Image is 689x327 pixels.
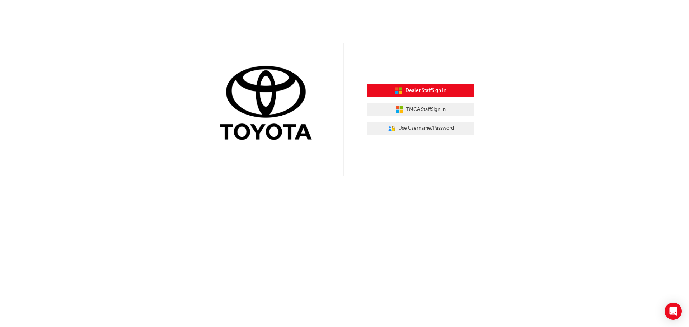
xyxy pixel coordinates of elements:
span: Use Username/Password [398,124,454,132]
button: Dealer StaffSign In [367,84,474,98]
img: Trak [215,64,322,144]
div: Open Intercom Messenger [665,303,682,320]
span: Dealer Staff Sign In [406,87,446,95]
span: TMCA Staff Sign In [406,106,446,114]
button: TMCA StaffSign In [367,103,474,116]
button: Use Username/Password [367,122,474,135]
